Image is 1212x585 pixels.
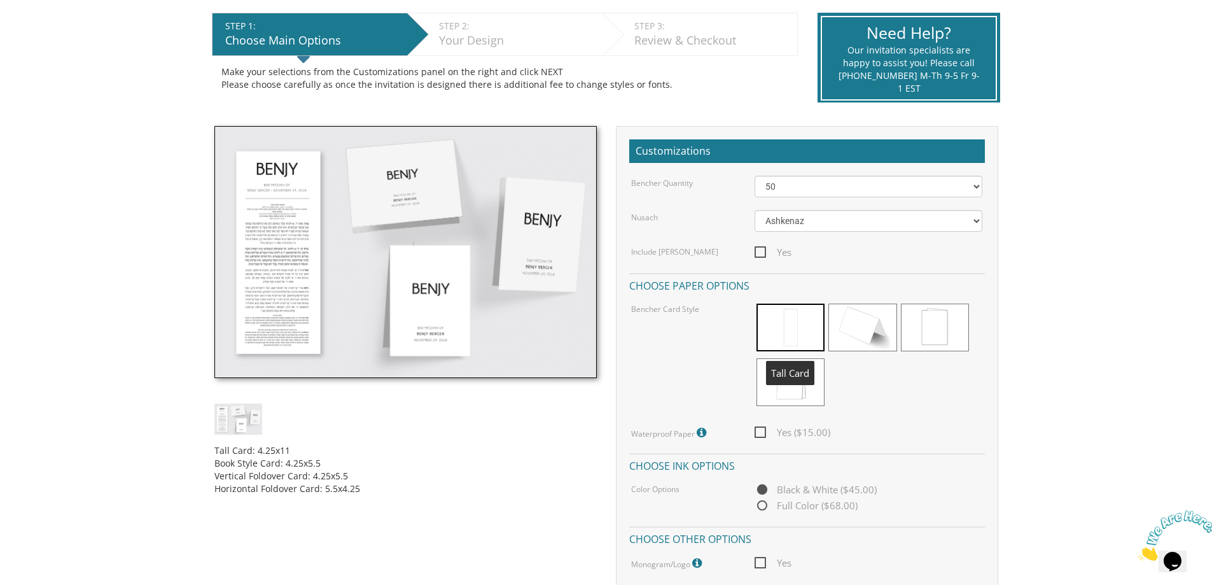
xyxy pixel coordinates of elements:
img: Chat attention grabber [5,5,84,55]
span: Yes [755,555,791,571]
label: Include [PERSON_NAME] [631,246,718,257]
div: STEP 1: [225,20,401,32]
img: cbstyle5.jpg [214,404,262,435]
label: Nusach [631,212,658,223]
span: Yes [755,244,791,260]
div: STEP 2: [439,20,596,32]
h2: Customizations [629,139,985,164]
label: Waterproof Paper [631,425,709,441]
span: Full Color ($68.00) [755,498,858,514]
div: Choose Main Options [225,32,401,49]
iframe: chat widget [1133,505,1212,566]
label: Monogram/Logo [631,555,705,572]
div: Make your selections from the Customizations panel on the right and click NEXT Please choose care... [221,66,788,91]
div: Need Help? [838,22,980,45]
h4: Choose paper options [629,273,985,295]
img: cbstyle5.jpg [214,126,597,378]
span: Yes ($15.00) [755,425,830,441]
div: Your Design [439,32,596,49]
label: Bencher Card Style [631,304,699,314]
div: STEP 3: [634,20,791,32]
span: Black & White ($45.00) [755,482,877,498]
h4: Choose ink options [629,453,985,476]
label: Bencher Quantity [631,178,693,188]
label: Color Options [631,484,679,495]
div: Review & Checkout [634,32,791,49]
div: Tall Card: 4.25x11 Book Style Card: 4.25x5.5 Vertical Foldover Card: 4.25x5.5 Horizontal Foldover... [214,435,597,495]
h4: Choose other options [629,526,985,549]
div: Our invitation specialists are happy to assist you! Please call [PHONE_NUMBER] M-Th 9-5 Fr 9-1 EST [838,44,980,95]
